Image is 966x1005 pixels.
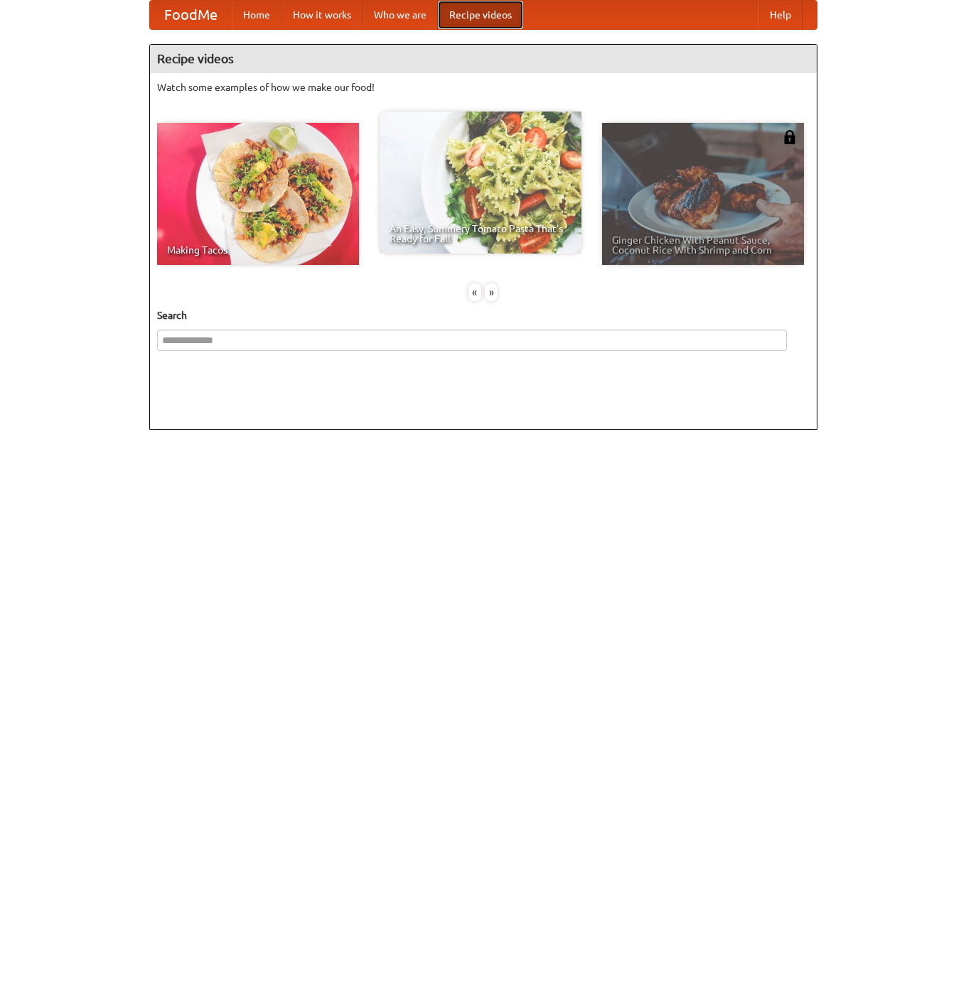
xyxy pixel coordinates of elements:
img: 483408.png [783,130,797,144]
div: « [468,283,481,301]
a: FoodMe [150,1,232,29]
div: » [485,283,498,301]
a: Home [232,1,281,29]
a: An Easy, Summery Tomato Pasta That's Ready for Fall [380,112,581,254]
a: Help [758,1,803,29]
a: Who we are [363,1,438,29]
h4: Recipe videos [150,45,817,73]
a: Recipe videos [438,1,523,29]
p: Watch some examples of how we make our food! [157,80,810,94]
a: Making Tacos [157,123,359,265]
span: An Easy, Summery Tomato Pasta That's Ready for Fall [390,224,571,244]
a: How it works [281,1,363,29]
span: Making Tacos [167,245,349,255]
h5: Search [157,308,810,322]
